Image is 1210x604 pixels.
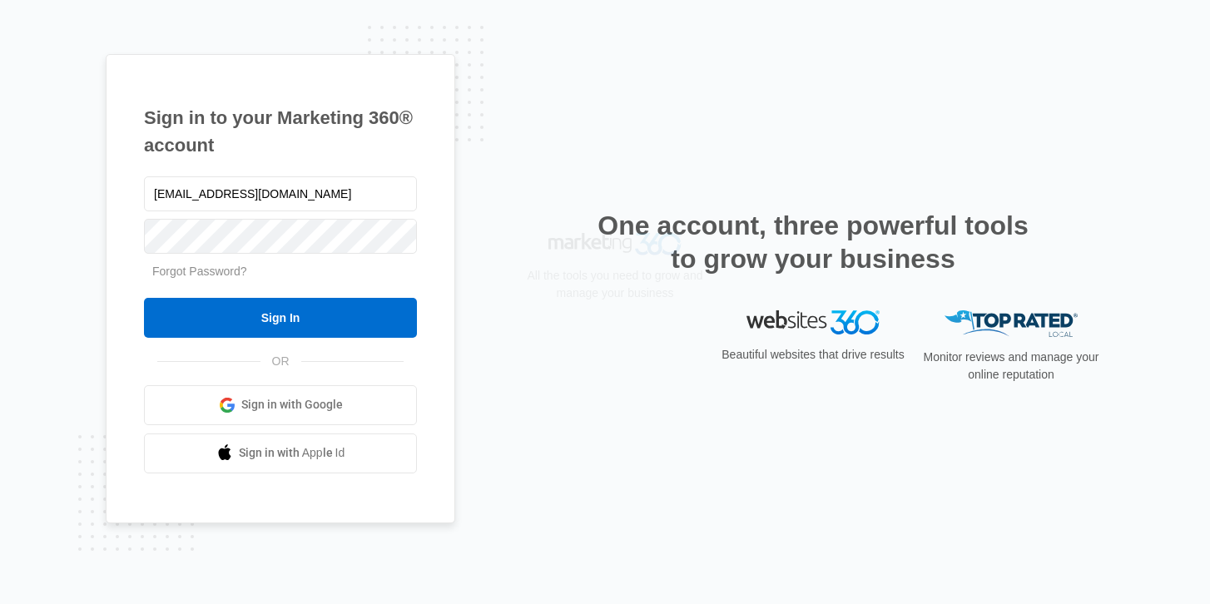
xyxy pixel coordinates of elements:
[746,310,880,334] img: Websites 360
[241,396,343,413] span: Sign in with Google
[144,385,417,425] a: Sign in with Google
[918,349,1104,384] p: Monitor reviews and manage your online reputation
[144,104,417,159] h1: Sign in to your Marketing 360® account
[260,353,301,370] span: OR
[720,346,906,364] p: Beautiful websites that drive results
[593,209,1034,275] h2: One account, three powerful tools to grow your business
[522,344,708,379] p: All the tools you need to grow and manage your business
[144,176,417,211] input: Email
[239,444,345,462] span: Sign in with Apple Id
[945,310,1078,338] img: Top Rated Local
[144,298,417,338] input: Sign In
[144,433,417,473] a: Sign in with Apple Id
[548,310,682,334] img: Marketing 360
[152,265,247,278] a: Forgot Password?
